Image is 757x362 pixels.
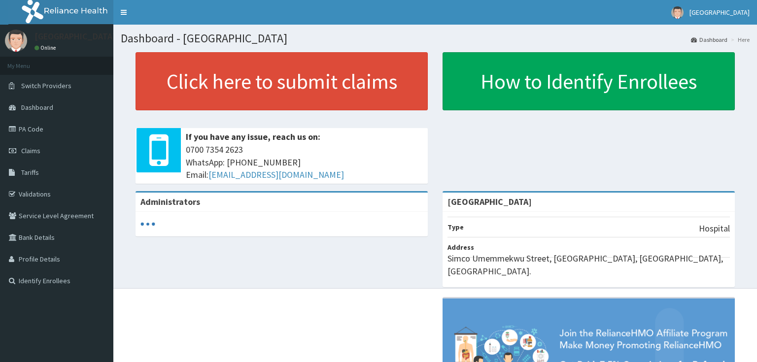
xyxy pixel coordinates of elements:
[136,52,428,110] a: Click here to submit claims
[443,52,735,110] a: How to Identify Enrollees
[21,81,71,90] span: Switch Providers
[691,35,727,44] a: Dashboard
[447,223,464,231] b: Type
[728,35,750,44] li: Here
[186,143,423,181] span: 0700 7354 2623 WhatsApp: [PHONE_NUMBER] Email:
[121,32,750,45] h1: Dashboard - [GEOGRAPHIC_DATA]
[447,252,730,277] p: Simco Umemmekwu Street, [GEOGRAPHIC_DATA], [GEOGRAPHIC_DATA], [GEOGRAPHIC_DATA].
[34,44,58,51] a: Online
[21,103,53,112] span: Dashboard
[689,8,750,17] span: [GEOGRAPHIC_DATA]
[140,196,200,207] b: Administrators
[208,169,344,180] a: [EMAIL_ADDRESS][DOMAIN_NAME]
[186,131,320,142] b: If you have any issue, reach us on:
[699,222,730,235] p: Hospital
[671,6,684,19] img: User Image
[21,168,39,177] span: Tariffs
[140,217,155,231] svg: audio-loading
[21,146,40,155] span: Claims
[447,196,532,207] strong: [GEOGRAPHIC_DATA]
[5,30,27,52] img: User Image
[447,243,474,252] b: Address
[34,32,116,41] p: [GEOGRAPHIC_DATA]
